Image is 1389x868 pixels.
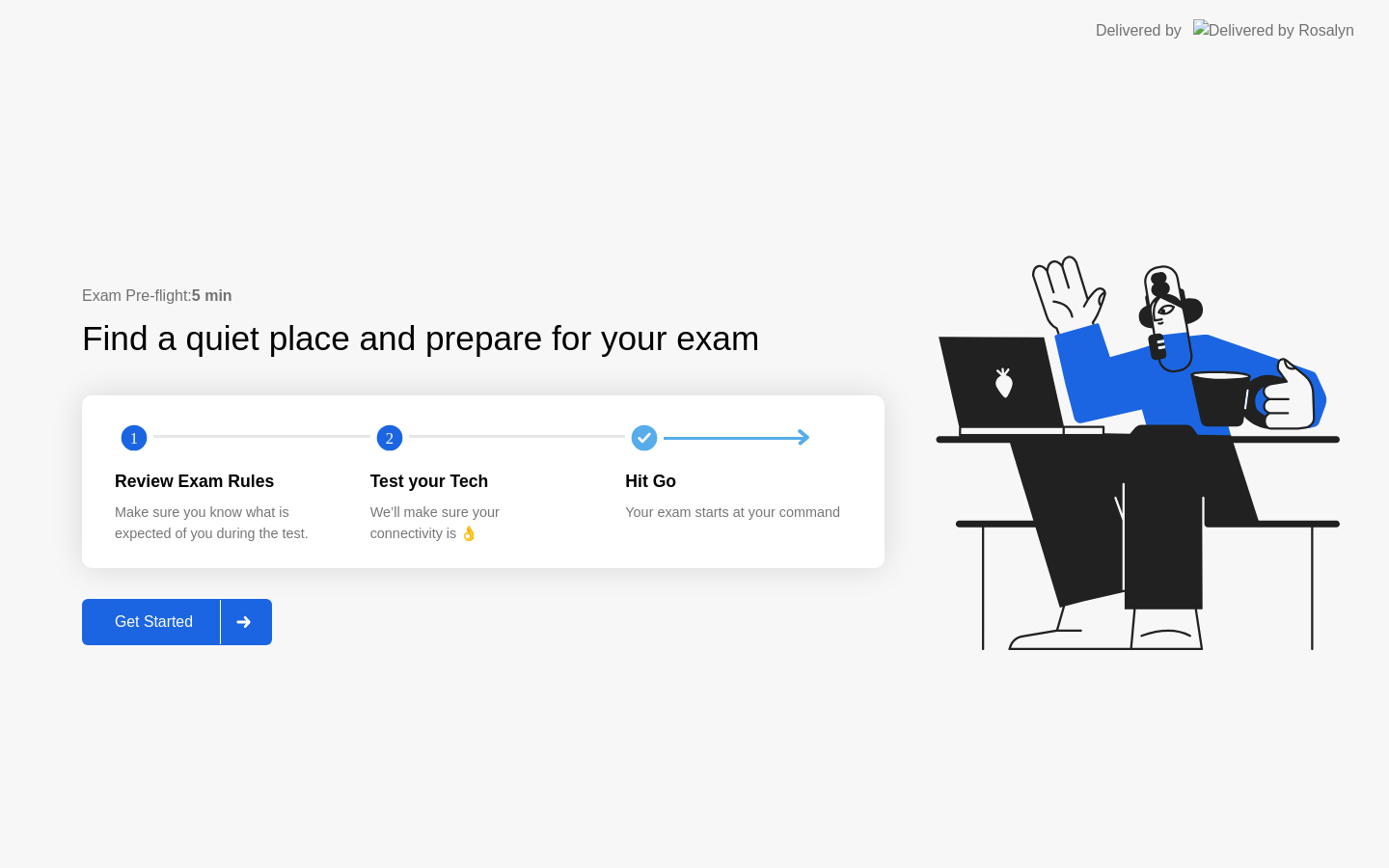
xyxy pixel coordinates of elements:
[115,469,340,494] div: Review Exam Rules
[82,285,885,308] div: Exam Pre-flight:
[115,502,340,544] div: Make sure you know what is expected of you during the test.
[88,613,220,631] div: Get Started
[370,502,595,544] div: We’ll make sure your connectivity is 👌
[82,313,762,365] div: Find a quiet place and prepare for your exam
[82,599,272,645] button: Get Started
[370,469,595,494] div: Test your Tech
[625,502,850,524] div: Your exam starts at your command
[1193,19,1354,41] img: Delivered by Rosalyn
[192,287,232,304] b: 5 min
[130,429,138,448] text: 1
[625,469,850,494] div: Hit Go
[386,429,394,448] text: 2
[1096,19,1182,42] div: Delivered by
